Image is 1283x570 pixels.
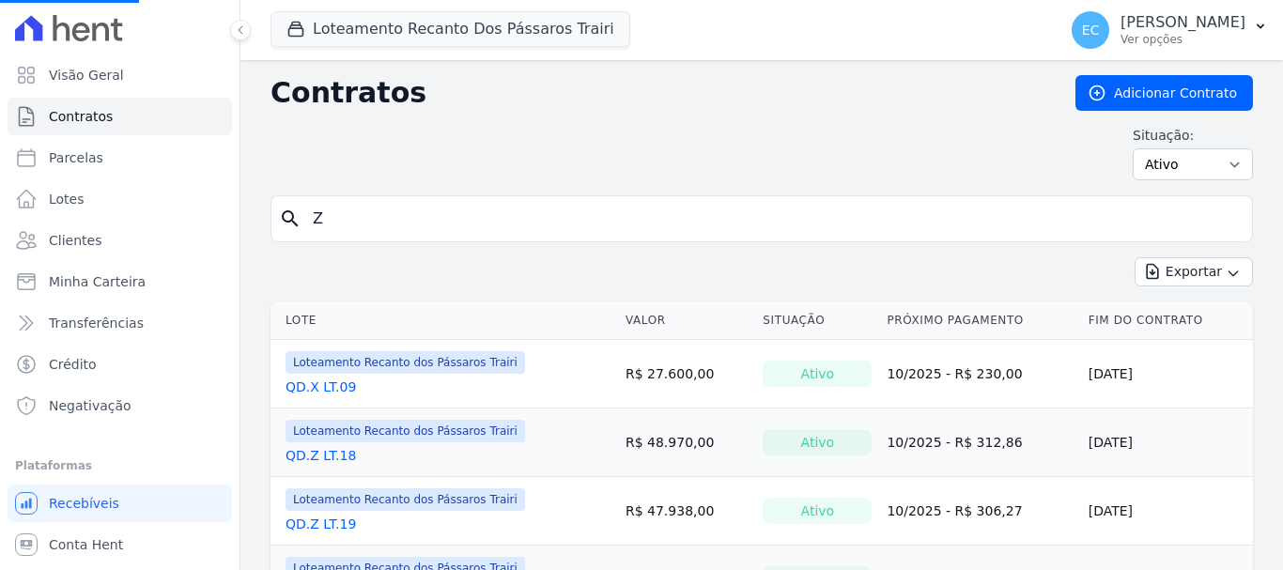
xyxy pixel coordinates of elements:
span: Loteamento Recanto dos Pássaros Trairi [286,488,525,511]
button: Exportar [1135,257,1253,286]
td: [DATE] [1081,340,1253,408]
span: Contratos [49,107,113,126]
th: Próximo Pagamento [879,301,1080,340]
span: Visão Geral [49,66,124,85]
th: Situação [755,301,879,340]
a: Visão Geral [8,56,232,94]
span: Recebíveis [49,494,119,513]
i: search [279,208,301,230]
td: [DATE] [1081,408,1253,477]
input: Buscar por nome do lote [301,200,1244,238]
div: Ativo [763,361,872,387]
span: EC [1082,23,1100,37]
button: Loteamento Recanto Dos Pássaros Trairi [271,11,630,47]
td: R$ 27.600,00 [618,340,755,408]
a: Transferências [8,304,232,342]
th: Valor [618,301,755,340]
h2: Contratos [271,76,1045,110]
a: QD.Z LT.19 [286,515,356,533]
a: Contratos [8,98,232,135]
a: 10/2025 - R$ 230,00 [887,366,1022,381]
label: Situação: [1133,126,1253,145]
a: Minha Carteira [8,263,232,300]
a: Crédito [8,346,232,383]
span: Loteamento Recanto dos Pássaros Trairi [286,351,525,374]
span: Parcelas [49,148,103,167]
div: Plataformas [15,454,224,477]
a: Clientes [8,222,232,259]
a: Negativação [8,387,232,424]
a: Lotes [8,180,232,218]
span: Transferências [49,314,144,332]
p: Ver opções [1121,32,1245,47]
p: [PERSON_NAME] [1121,13,1245,32]
a: Recebíveis [8,485,232,522]
span: Loteamento Recanto dos Pássaros Trairi [286,420,525,442]
th: Fim do Contrato [1081,301,1253,340]
a: Adicionar Contrato [1075,75,1253,111]
a: 10/2025 - R$ 306,27 [887,503,1022,518]
span: Minha Carteira [49,272,146,291]
a: Parcelas [8,139,232,177]
div: Ativo [763,498,872,524]
span: Crédito [49,355,97,374]
a: 10/2025 - R$ 312,86 [887,435,1022,450]
a: Conta Hent [8,526,232,563]
span: Negativação [49,396,131,415]
div: Ativo [763,429,872,455]
td: [DATE] [1081,477,1253,546]
span: Conta Hent [49,535,123,554]
button: EC [PERSON_NAME] Ver opções [1057,4,1283,56]
a: QD.X LT.09 [286,377,356,396]
span: Clientes [49,231,101,250]
td: R$ 47.938,00 [618,477,755,546]
th: Lote [271,301,618,340]
span: Lotes [49,190,85,208]
a: QD.Z LT.18 [286,446,356,465]
td: R$ 48.970,00 [618,408,755,477]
